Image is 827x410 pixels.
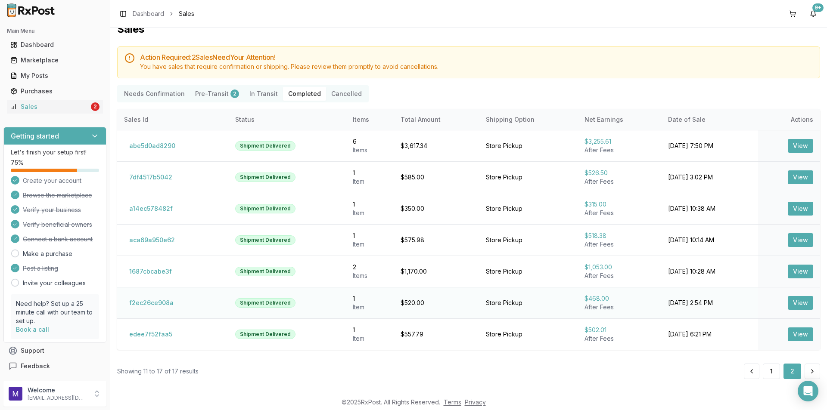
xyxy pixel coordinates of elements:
div: $3,255.61 [584,137,654,146]
span: Post a listing [23,264,58,273]
div: $350.00 [401,204,472,213]
div: $575.98 [401,236,472,244]
h3: Getting started [11,131,59,141]
div: 1 [353,231,387,240]
a: Make a purchase [23,250,72,258]
button: 7df4517b5042 [124,170,177,184]
button: 1687cbcabe3f [124,265,177,278]
div: [DATE] 7:50 PM [668,142,751,150]
nav: breadcrumb [133,9,194,18]
button: Needs Confirmation [119,87,190,101]
button: abe5d0ad8290 [124,139,180,153]
div: Shipment Delivered [235,235,295,245]
div: $518.38 [584,231,654,240]
p: [EMAIL_ADDRESS][DOMAIN_NAME] [28,395,87,401]
div: 1 [353,294,387,303]
button: Dashboard [3,38,106,52]
div: Item [353,209,387,217]
div: 1 [353,326,387,334]
div: Store Pickup [486,330,571,339]
div: Shipment Delivered [235,141,295,151]
button: Purchases [3,84,106,98]
span: Verify your business [23,206,81,214]
div: Shipment Delivered [235,267,295,276]
a: Privacy [465,398,486,406]
div: Marketplace [10,56,99,65]
div: Purchases [10,87,99,96]
div: [DATE] 6:21 PM [668,330,751,339]
span: 75 % [11,158,24,167]
div: $557.79 [401,330,472,339]
div: Item [353,177,387,186]
button: View [788,233,813,247]
div: After Fees [584,334,654,343]
div: Dashboard [10,40,99,49]
button: View [788,327,813,341]
button: Marketplace [3,53,106,67]
button: Support [3,343,106,358]
div: After Fees [584,240,654,249]
button: Completed [283,87,326,101]
a: My Posts [7,68,103,83]
button: View [788,202,813,216]
button: a14ec578482f [124,202,178,216]
div: Item s [353,146,387,154]
button: View [788,139,813,153]
div: 6 [353,137,387,146]
th: Items [346,109,394,130]
a: Book a call [16,326,49,333]
div: After Fees [584,303,654,311]
button: View [788,170,813,184]
div: Shipment Delivered [235,298,295,308]
button: 2 [783,364,801,379]
div: $526.50 [584,169,654,177]
button: View [788,296,813,310]
a: Invite your colleagues [23,279,86,287]
div: [DATE] 10:38 AM [668,204,751,213]
div: 1 [353,200,387,209]
div: Store Pickup [486,142,571,150]
div: 2 [230,89,239,98]
th: Actions [758,109,820,130]
th: Sales Id [117,109,228,130]
div: After Fees [584,209,654,217]
button: Pre-Transit [190,87,244,101]
div: Store Pickup [486,267,571,276]
div: [DATE] 10:28 AM [668,267,751,276]
div: Store Pickup [486,299,571,307]
div: Shipment Delivered [235,204,295,213]
a: Terms [444,398,461,406]
div: Showing 11 to 17 of 17 results [117,367,199,376]
div: $520.00 [401,299,472,307]
th: Net Earnings [578,109,661,130]
button: Sales2 [3,100,106,114]
div: Store Pickup [486,236,571,244]
img: RxPost Logo [3,3,59,17]
div: 2 [353,263,387,271]
div: 2 [91,102,99,111]
a: Sales2 [7,99,103,114]
h5: Action Required: 2 Sale s Need Your Attention! [140,54,813,61]
h2: Main Menu [7,28,103,34]
button: edee7f52faa5 [124,327,177,341]
div: Shipment Delivered [235,330,295,339]
p: Need help? Set up a 25 minute call with our team to set up. [16,299,94,325]
button: 9+ [806,7,820,21]
div: $1,170.00 [401,267,472,276]
span: Connect a bank account [23,235,93,244]
div: $3,617.34 [401,142,472,150]
div: You have sales that require confirmation or shipping. Please review them promptly to avoid cancel... [140,62,813,71]
div: After Fees [584,271,654,280]
a: 1 [763,364,780,379]
span: Browse the marketplace [23,191,92,200]
span: Create your account [23,176,81,185]
div: Sales [10,102,89,111]
a: Dashboard [7,37,103,52]
div: [DATE] 10:14 AM [668,236,751,244]
div: Item [353,240,387,249]
button: Cancelled [326,87,367,101]
div: 1 [353,169,387,177]
button: aca69a950e62 [124,233,180,247]
div: $1,053.00 [584,263,654,271]
a: Dashboard [133,9,164,18]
